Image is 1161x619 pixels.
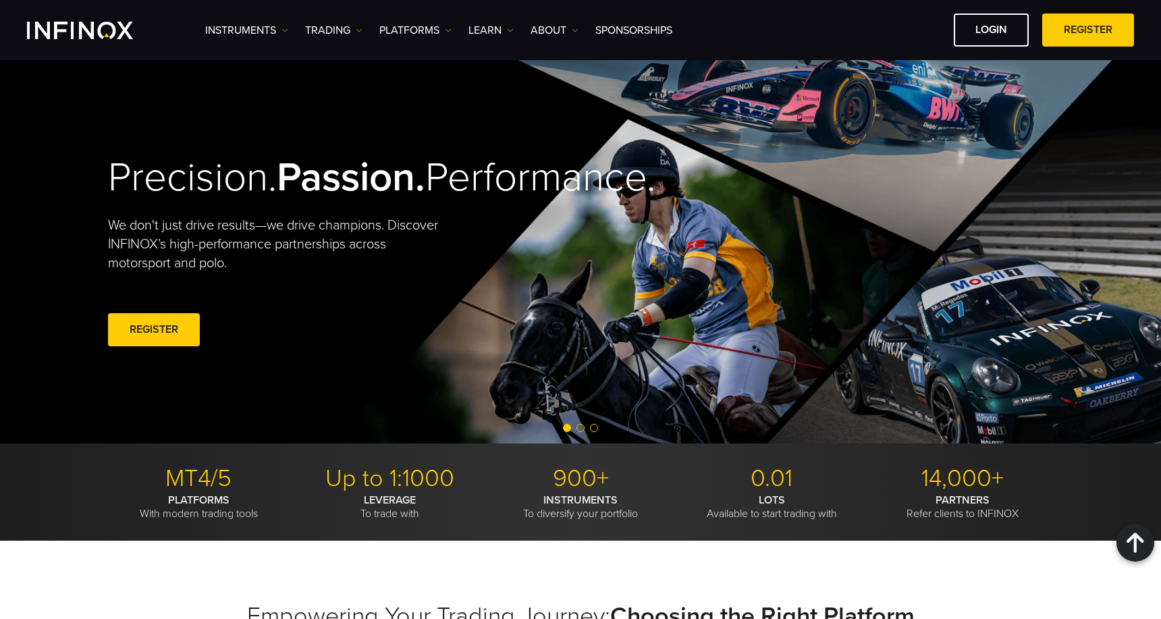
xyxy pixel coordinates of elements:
p: MT4/5 [108,464,289,493]
span: Go to slide 2 [576,424,585,432]
span: Go to slide 3 [590,424,598,432]
a: PLATFORMS [379,22,452,38]
a: TRADING [305,22,362,38]
p: With modern trading tools [108,493,289,520]
p: To diversify your portfolio [490,493,671,520]
strong: INSTRUMENTS [543,493,618,507]
a: Instruments [205,22,288,38]
strong: LOTS [759,493,785,507]
p: Available to start trading with [681,493,862,520]
a: INFINOX Logo [27,22,165,39]
p: 900+ [490,464,671,493]
a: REGISTER [1042,14,1134,47]
p: 0.01 [681,464,862,493]
a: LOGIN [954,14,1029,47]
a: ABOUT [531,22,578,38]
a: Learn [468,22,514,38]
strong: PLATFORMS [168,493,230,507]
strong: Passion. [277,153,425,202]
p: To trade with [299,493,480,520]
h2: Precision. Performance. [108,153,533,203]
p: Up to 1:1000 [299,464,480,493]
a: SPONSORSHIPS [595,22,672,38]
a: REGISTER [108,313,200,346]
p: We don't just drive results—we drive champions. Discover INFINOX’s high-performance partnerships ... [108,216,448,273]
span: Go to slide 1 [563,424,571,432]
strong: LEVERAGE [364,493,416,507]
